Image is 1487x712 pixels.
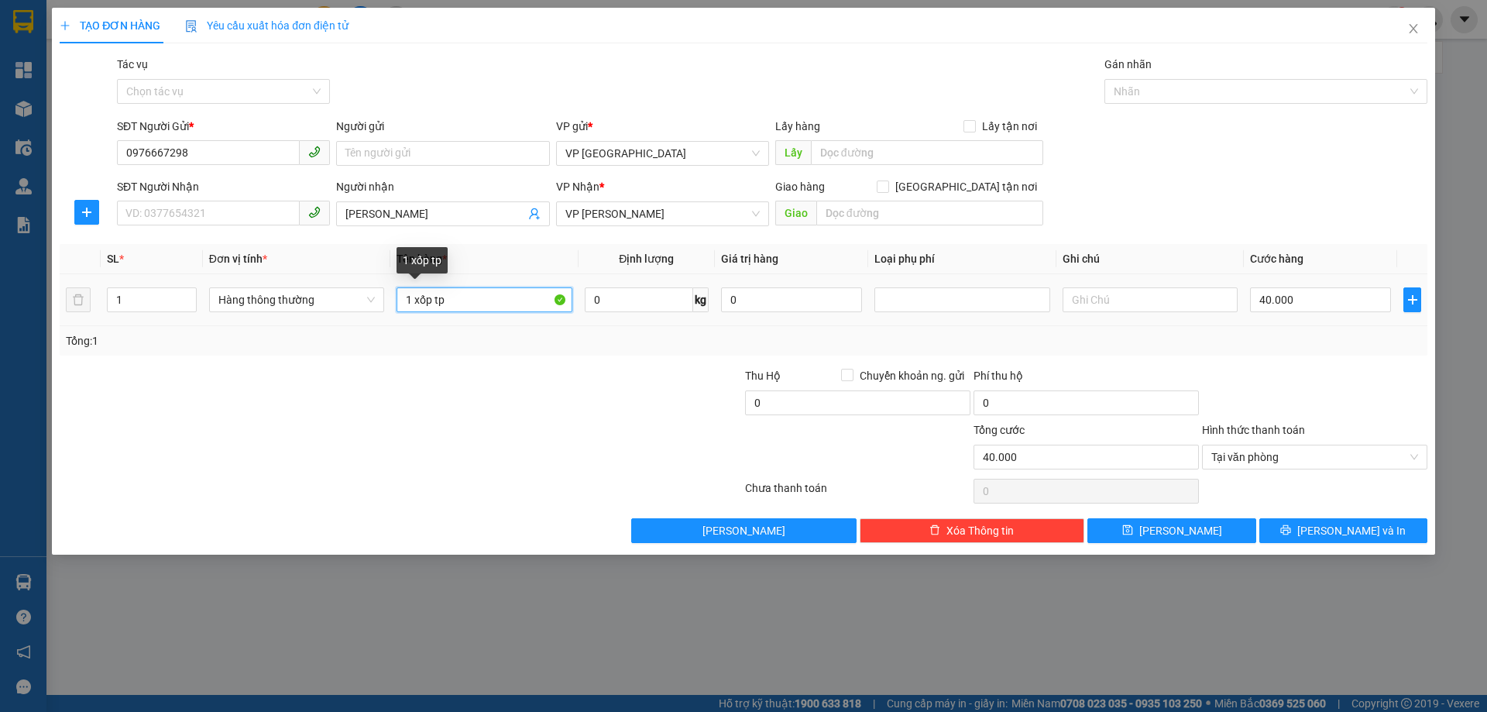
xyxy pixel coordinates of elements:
[117,178,330,195] div: SĐT Người Nhận
[1063,287,1238,312] input: Ghi Chú
[1202,424,1305,436] label: Hình thức thanh toán
[1139,522,1222,539] span: [PERSON_NAME]
[397,247,448,273] div: 1 xốp tp
[308,206,321,218] span: phone
[565,202,760,225] span: VP Hoàng Liệt
[775,181,825,193] span: Giao hàng
[1211,445,1418,469] span: Tại văn phòng
[860,518,1085,543] button: deleteXóa Thông tin
[1403,287,1420,312] button: plus
[1122,525,1133,537] span: save
[721,287,862,312] input: 0
[74,200,99,225] button: plus
[976,118,1043,135] span: Lấy tận nơi
[619,253,674,265] span: Định lượng
[946,522,1014,539] span: Xóa Thông tin
[336,178,549,195] div: Người nhận
[1404,294,1420,306] span: plus
[631,518,857,543] button: [PERSON_NAME]
[1407,22,1420,35] span: close
[743,480,972,507] div: Chưa thanh toán
[1392,8,1435,51] button: Close
[721,253,778,265] span: Giá trị hàng
[66,332,574,349] div: Tổng: 1
[60,20,70,31] span: plus
[308,146,321,158] span: phone
[75,206,98,218] span: plus
[185,20,197,33] img: icon
[853,367,970,384] span: Chuyển khoản ng. gửi
[693,287,709,312] span: kg
[1259,518,1427,543] button: printer[PERSON_NAME] và In
[60,19,160,32] span: TẠO ĐƠN HÀNG
[1104,58,1152,71] label: Gán nhãn
[66,287,91,312] button: delete
[556,118,769,135] div: VP gửi
[107,253,119,265] span: SL
[565,142,760,165] span: VP Xuân Giang
[209,253,267,265] span: Đơn vị tính
[1297,522,1406,539] span: [PERSON_NAME] và In
[974,424,1025,436] span: Tổng cước
[775,201,816,225] span: Giao
[117,118,330,135] div: SĐT Người Gửi
[185,19,349,32] span: Yêu cầu xuất hóa đơn điện tử
[811,140,1043,165] input: Dọc đường
[702,522,785,539] span: [PERSON_NAME]
[1087,518,1255,543] button: save[PERSON_NAME]
[1250,253,1303,265] span: Cước hàng
[218,288,375,311] span: Hàng thông thường
[889,178,1043,195] span: [GEOGRAPHIC_DATA] tận nơi
[117,58,148,71] label: Tác vụ
[775,140,811,165] span: Lấy
[1280,525,1291,537] span: printer
[974,367,1199,390] div: Phí thu hộ
[556,181,599,193] span: VP Nhận
[775,120,820,132] span: Lấy hàng
[868,244,1056,274] th: Loại phụ phí
[745,370,781,382] span: Thu Hộ
[528,208,541,220] span: user-add
[1056,244,1244,274] th: Ghi chú
[816,201,1043,225] input: Dọc đường
[336,118,549,135] div: Người gửi
[397,287,572,312] input: VD: Bàn, Ghế
[929,525,940,537] span: delete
